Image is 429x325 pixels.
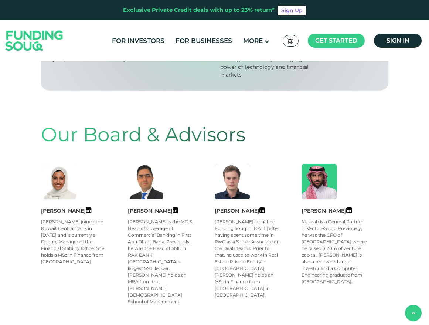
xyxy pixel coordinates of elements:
div: [PERSON_NAME] [41,207,128,215]
a: Sign in [374,34,422,48]
span: Get started [315,37,357,44]
a: For Investors [110,35,166,47]
div: [PERSON_NAME] joined the Kuwait Central Bank in [DATE] and is currently a Deputy Manager of the F... [41,219,106,265]
img: Member Image [128,164,163,199]
img: Member Image [302,164,337,199]
span: Sign in [387,37,409,44]
div: [PERSON_NAME] [128,207,215,215]
div: [PERSON_NAME] [215,207,302,215]
div: [PERSON_NAME] is the MD & Head of Coverage of Commercial Banking in First Abu Dhabi Bank. Previou... [128,219,193,305]
div: Musaab is a General Partner in VentureSouq. Previously, he was the CFO of [GEOGRAPHIC_DATA] where... [302,219,367,285]
img: Member Image [215,164,250,199]
span: Our Board & Advisors [41,123,245,146]
div: [PERSON_NAME] launched Funding Souq in [DATE] after having spent some time in PwC as a Senior Ass... [215,219,280,298]
a: For Businesses [174,35,234,47]
a: Sign Up [278,6,306,15]
div: [PERSON_NAME] [302,207,388,215]
span: More [243,37,263,44]
img: Member Image [41,164,76,199]
button: back [405,305,422,321]
img: SA Flag [287,38,293,44]
div: Exclusive Private Credit deals with up to 23% return* [123,6,275,14]
div: Our vision is to provide SMEs with reliable funding solutions by leveraging the power of technolo... [220,48,330,79]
